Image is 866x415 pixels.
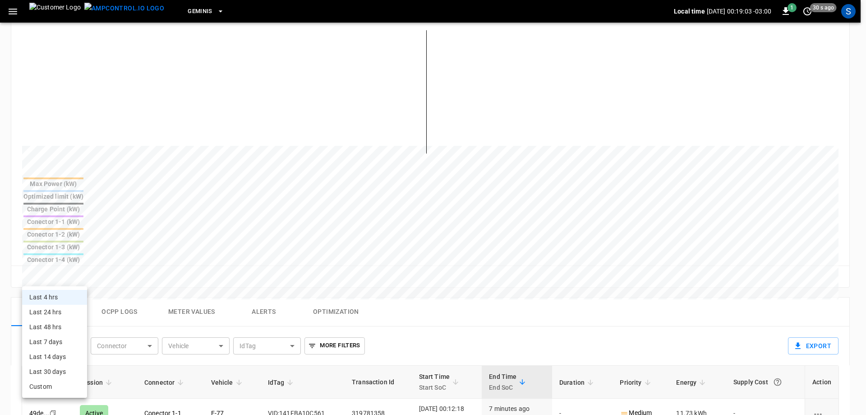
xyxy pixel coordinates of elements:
li: Last 14 days [22,350,87,364]
li: Last 4 hrs [22,290,87,305]
li: Last 7 days [22,335,87,350]
li: Last 48 hrs [22,320,87,335]
li: Last 24 hrs [22,305,87,320]
li: Custom [22,379,87,394]
li: Last 30 days [22,364,87,379]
